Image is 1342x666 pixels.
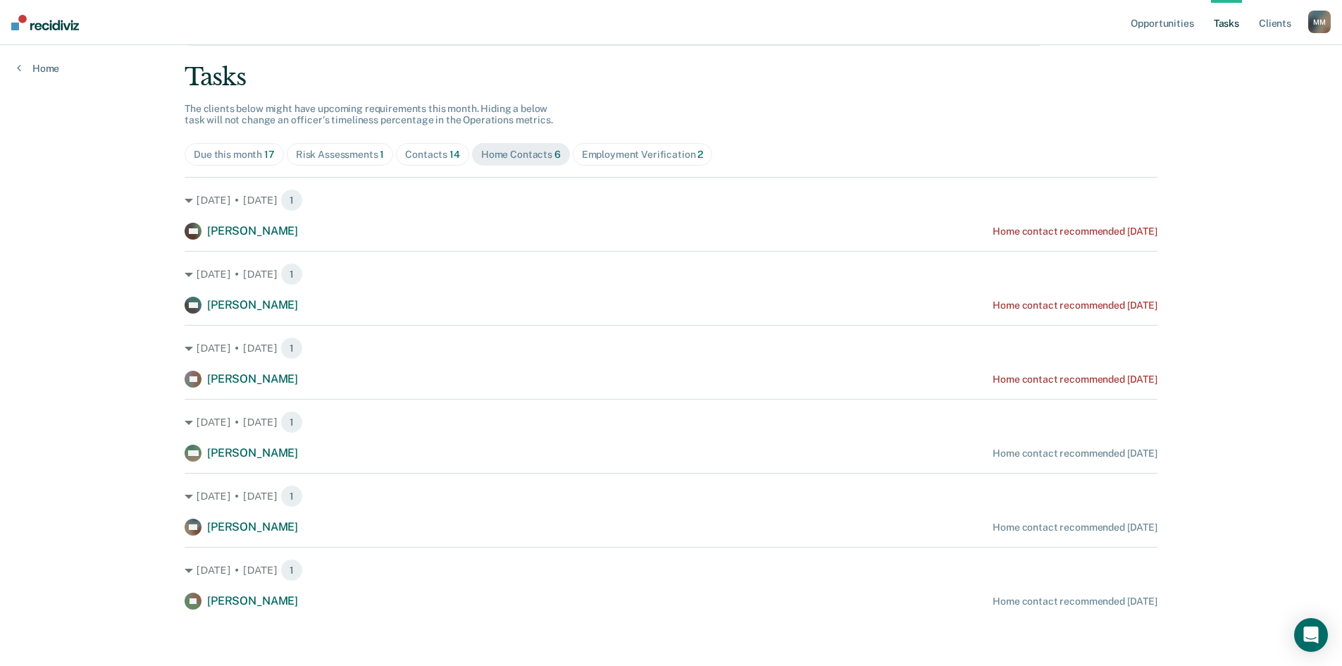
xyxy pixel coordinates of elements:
span: [PERSON_NAME] [207,298,298,312]
span: 1 [280,337,303,359]
div: Tasks [185,63,1157,92]
div: Home Contacts [481,149,561,161]
div: [DATE] • [DATE] 1 [185,559,1157,581]
button: MM [1308,11,1331,33]
span: [PERSON_NAME] [207,224,298,238]
span: [PERSON_NAME] [207,446,298,460]
span: 1 [280,189,303,211]
div: Home contact recommended [DATE] [993,596,1157,608]
div: [DATE] • [DATE] 1 [185,263,1157,285]
div: Home contact recommended [DATE] [993,300,1157,312]
div: Contacts [405,149,460,161]
div: Due this month [194,149,275,161]
div: M M [1308,11,1331,33]
span: [PERSON_NAME] [207,520,298,534]
img: Recidiviz [11,15,79,30]
div: Home contact recommended [DATE] [993,374,1157,386]
span: 17 [264,149,275,160]
div: [DATE] • [DATE] 1 [185,485,1157,507]
div: Home contact recommended [DATE] [993,448,1157,460]
span: 1 [280,263,303,285]
div: [DATE] • [DATE] 1 [185,189,1157,211]
span: 14 [449,149,460,160]
div: Home contact recommended [DATE] [993,522,1157,534]
div: Home contact recommended [DATE] [993,226,1157,238]
span: 6 [554,149,561,160]
span: 2 [697,149,703,160]
span: 1 [280,485,303,507]
div: [DATE] • [DATE] 1 [185,411,1157,433]
div: Risk Assessments [296,149,385,161]
span: 1 [280,411,303,433]
a: Home [17,62,59,75]
div: [DATE] • [DATE] 1 [185,337,1157,359]
span: [PERSON_NAME] [207,372,298,386]
div: Open Intercom Messenger [1294,618,1328,652]
span: 1 [380,149,384,160]
span: 1 [280,559,303,581]
span: The clients below might have upcoming requirements this month. Hiding a below task will not chang... [185,103,553,126]
div: Employment Verification [582,149,704,161]
span: [PERSON_NAME] [207,594,298,608]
